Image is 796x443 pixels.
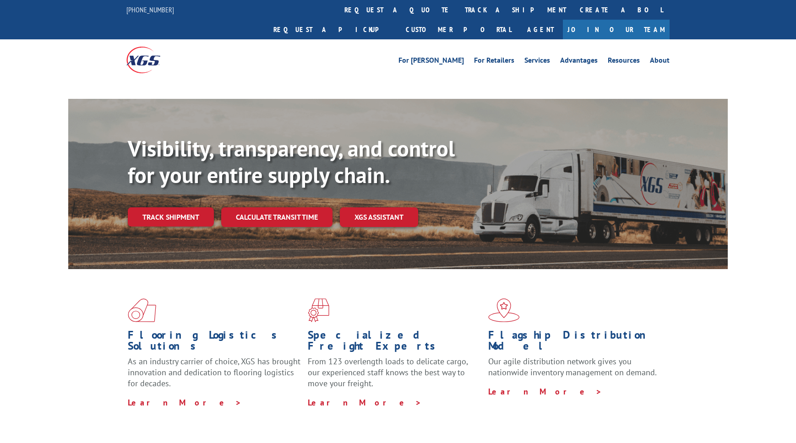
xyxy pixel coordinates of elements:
h1: Specialized Freight Experts [308,330,481,356]
h1: Flagship Distribution Model [488,330,661,356]
p: From 123 overlength loads to delicate cargo, our experienced staff knows the best way to move you... [308,356,481,397]
a: XGS ASSISTANT [340,207,418,227]
a: About [650,57,670,67]
a: Learn More > [488,386,602,397]
a: Learn More > [128,397,242,408]
a: Advantages [560,57,598,67]
a: Join Our Team [563,20,670,39]
img: xgs-icon-total-supply-chain-intelligence-red [128,298,156,322]
a: Request a pickup [267,20,399,39]
img: xgs-icon-focused-on-flooring-red [308,298,329,322]
a: Services [524,57,550,67]
h1: Flooring Logistics Solutions [128,330,301,356]
span: Our agile distribution network gives you nationwide inventory management on demand. [488,356,657,378]
a: For [PERSON_NAME] [398,57,464,67]
a: Calculate transit time [221,207,333,227]
img: xgs-icon-flagship-distribution-model-red [488,298,520,322]
span: As an industry carrier of choice, XGS has brought innovation and dedication to flooring logistics... [128,356,300,389]
b: Visibility, transparency, and control for your entire supply chain. [128,134,455,189]
a: Resources [608,57,640,67]
a: For Retailers [474,57,514,67]
a: Track shipment [128,207,214,227]
a: [PHONE_NUMBER] [126,5,174,14]
a: Learn More > [308,397,422,408]
a: Customer Portal [399,20,518,39]
a: Agent [518,20,563,39]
